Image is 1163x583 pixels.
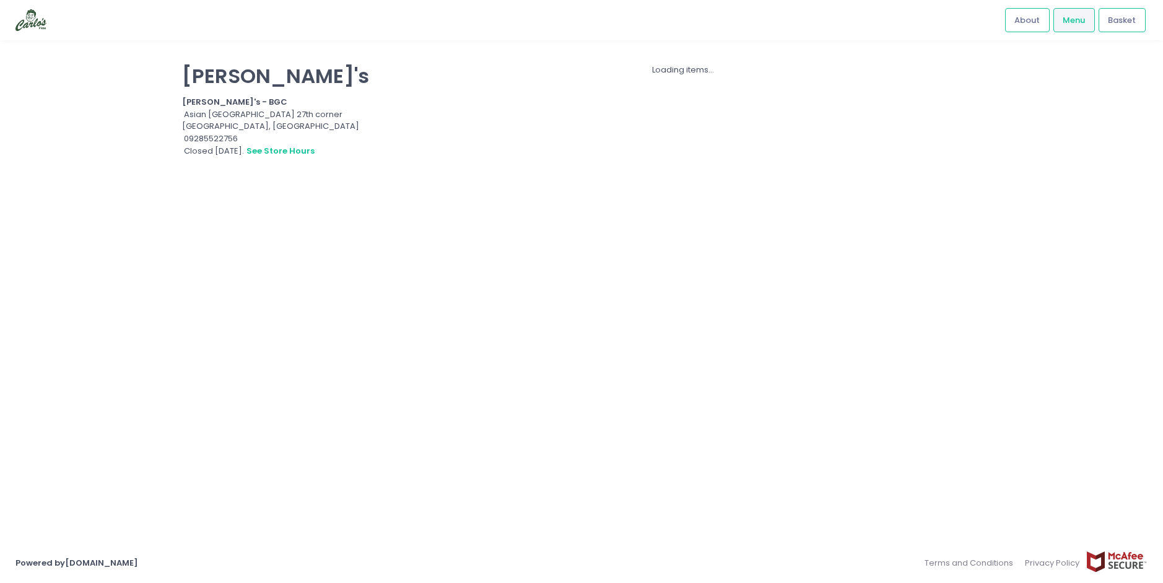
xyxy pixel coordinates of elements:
[182,133,370,145] div: 09285522756
[182,108,370,133] div: Asian [GEOGRAPHIC_DATA] 27th corner [GEOGRAPHIC_DATA], [GEOGRAPHIC_DATA]
[182,64,370,88] p: [PERSON_NAME]'s
[1014,14,1040,27] span: About
[1086,551,1148,572] img: mcafee-secure
[1005,8,1050,32] a: About
[15,9,46,31] img: logo
[1053,8,1095,32] a: Menu
[246,144,315,158] button: see store hours
[15,557,138,569] a: Powered by[DOMAIN_NAME]
[925,551,1019,575] a: Terms and Conditions
[182,96,287,108] b: [PERSON_NAME]'s - BGC
[182,144,370,158] div: Closed [DATE].
[1063,14,1085,27] span: Menu
[1108,14,1136,27] span: Basket
[1019,551,1086,575] a: Privacy Policy
[386,64,981,76] div: Loading items...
